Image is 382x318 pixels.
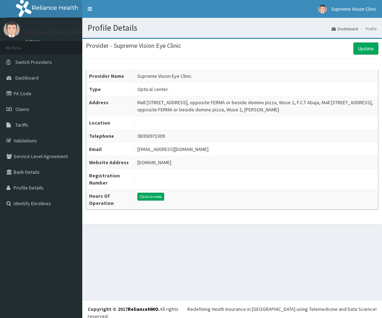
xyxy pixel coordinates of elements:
[353,42,378,55] a: Update
[25,39,42,44] a: Online
[137,132,165,140] div: 08058971009
[137,159,171,166] div: [DOMAIN_NAME]
[86,70,134,83] th: Provider Name
[15,59,52,65] span: Switch Providers
[86,42,181,49] h3: Provider - Supreme Vision Eye Clinic
[86,83,134,96] th: Type
[15,75,39,81] span: Dashboard
[86,169,134,190] th: Registration Number
[4,21,20,37] img: User Image
[359,26,377,32] li: Profile
[86,116,134,130] th: Location
[137,146,209,153] div: [EMAIL_ADDRESS][DOMAIN_NAME]
[86,156,134,169] th: Website Address
[86,143,134,156] th: Email
[331,6,377,12] span: Supreme Vision Clinic
[86,96,134,116] th: Address
[137,193,164,201] button: Click to view
[15,106,29,112] span: Claims
[137,72,192,80] div: Supreme Vision Eye Clinic
[128,306,158,312] a: RelianceHMO
[15,122,28,128] span: Tariffs
[137,99,375,113] div: Mall [STREET_ADDRESS], opposite FERMA or beside domino pizza, Wuse 2, F.C.T Abuja, Mall [STREET_A...
[25,29,84,35] p: Supreme Vision Clinic
[332,26,358,32] a: Dashboard
[86,130,134,143] th: Telephone
[86,190,134,210] th: Hours Of Operation
[88,306,160,312] strong: Copyright © 2017 .
[187,306,377,313] div: Redefining Heath Insurance in [GEOGRAPHIC_DATA] using Telemedicine and Data Science!
[88,23,377,32] h1: Profile Details
[137,86,168,93] div: Optical center
[318,5,327,14] img: User Image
